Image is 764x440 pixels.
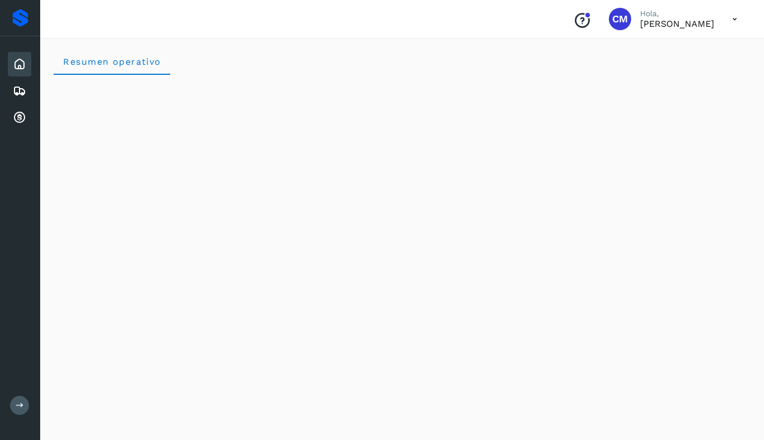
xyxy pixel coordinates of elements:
div: Cuentas por cobrar [8,106,31,130]
span: Resumen operativo [63,56,161,67]
p: Hola, [640,9,714,18]
div: Inicio [8,52,31,76]
div: Embarques [8,79,31,103]
p: CARLOS MAIER GARCIA [640,18,714,29]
